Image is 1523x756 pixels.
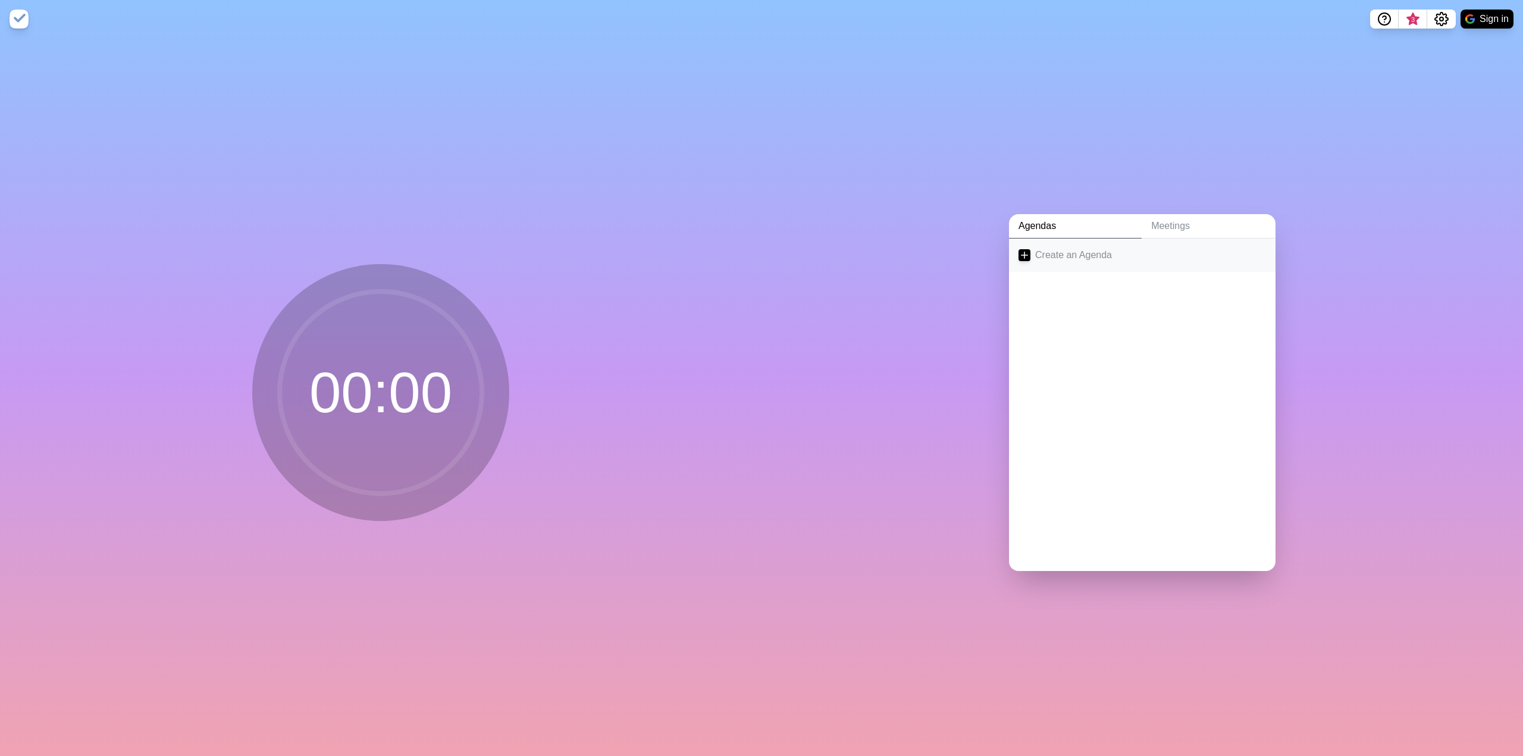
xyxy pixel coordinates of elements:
img: timeblocks logo [10,10,29,29]
button: Settings [1427,10,1456,29]
button: Sign in [1461,10,1513,29]
a: Meetings [1142,214,1276,239]
img: google logo [1465,14,1475,24]
span: 3 [1408,15,1418,24]
a: Agendas [1009,214,1142,239]
a: Create an Agenda [1009,239,1276,272]
button: What’s new [1399,10,1427,29]
button: Help [1370,10,1399,29]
